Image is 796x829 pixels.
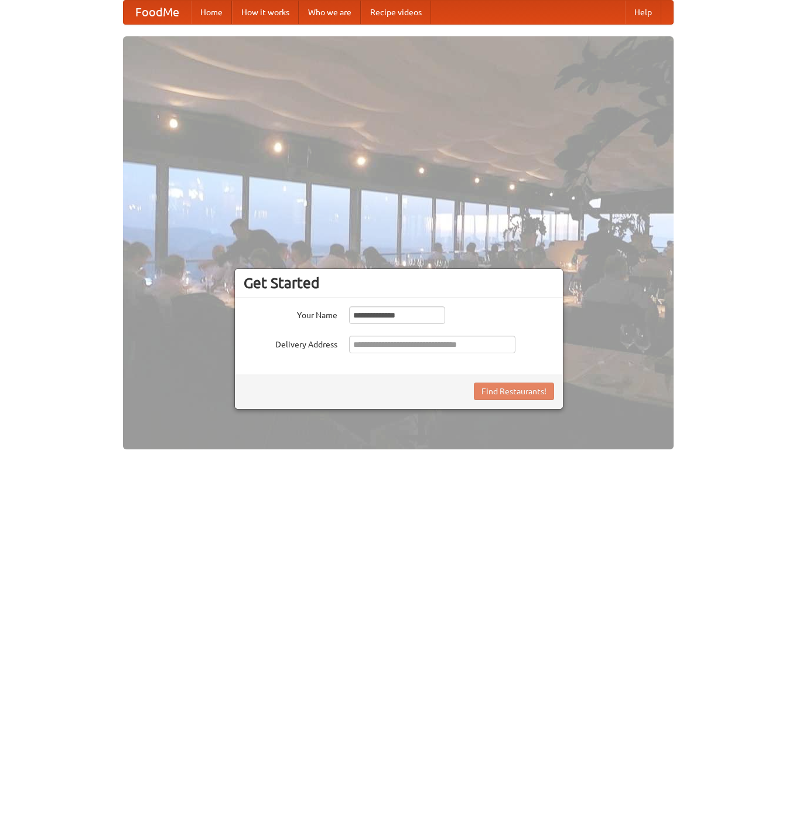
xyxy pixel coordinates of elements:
[124,1,191,24] a: FoodMe
[244,274,554,292] h3: Get Started
[625,1,661,24] a: Help
[244,336,337,350] label: Delivery Address
[191,1,232,24] a: Home
[361,1,431,24] a: Recipe videos
[299,1,361,24] a: Who we are
[244,306,337,321] label: Your Name
[232,1,299,24] a: How it works
[474,383,554,400] button: Find Restaurants!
